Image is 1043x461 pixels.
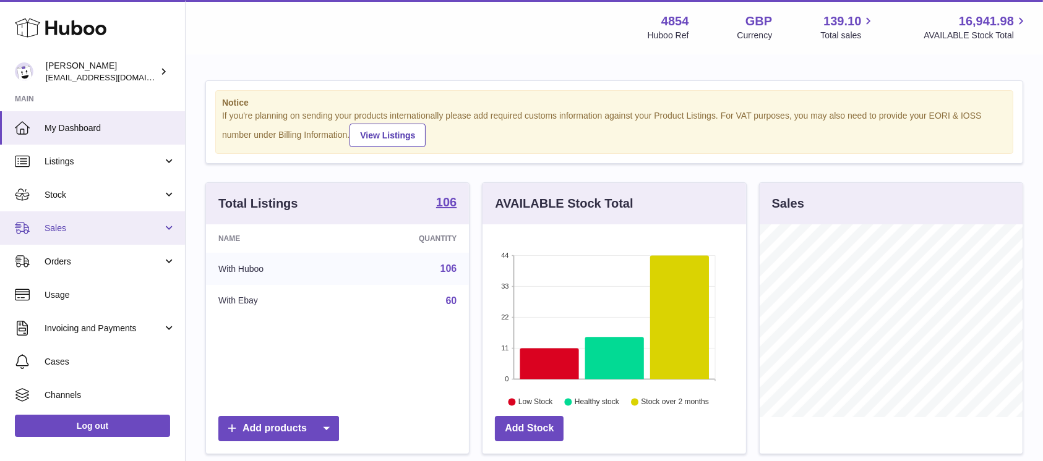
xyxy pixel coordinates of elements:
[350,124,426,147] a: View Listings
[436,196,457,211] a: 106
[661,13,689,30] strong: 4854
[206,253,345,285] td: With Huboo
[575,397,620,406] text: Healthy stock
[495,416,564,441] a: Add Stock
[45,289,176,301] span: Usage
[436,196,457,208] strong: 106
[495,195,633,212] h3: AVAILABLE Stock Total
[206,285,345,317] td: With Ebay
[446,295,457,306] a: 60
[502,282,509,290] text: 33
[820,30,875,41] span: Total sales
[505,375,509,383] text: 0
[15,62,33,81] img: jimleo21@yahoo.gr
[45,156,163,167] span: Listings
[45,256,163,268] span: Orders
[642,397,709,406] text: Stock over 2 months
[45,323,163,334] span: Invoicing and Payments
[222,97,1007,109] strong: Notice
[648,30,689,41] div: Huboo Ref
[15,415,170,437] a: Log out
[206,224,345,253] th: Name
[45,356,176,368] span: Cases
[218,416,339,441] a: Add products
[45,122,176,134] span: My Dashboard
[745,13,772,30] strong: GBP
[502,252,509,259] text: 44
[46,60,157,83] div: [PERSON_NAME]
[772,195,804,212] h3: Sales
[518,397,553,406] text: Low Stock
[218,195,298,212] h3: Total Listings
[820,13,875,41] a: 139.10 Total sales
[440,263,457,274] a: 106
[222,110,1007,147] div: If you're planning on sending your products internationally please add required customs informati...
[502,344,509,352] text: 11
[45,389,176,401] span: Channels
[345,224,469,253] th: Quantity
[737,30,773,41] div: Currency
[924,30,1028,41] span: AVAILABLE Stock Total
[45,222,163,234] span: Sales
[823,13,861,30] span: 139.10
[502,313,509,321] text: 22
[45,189,163,201] span: Stock
[959,13,1014,30] span: 16,941.98
[924,13,1028,41] a: 16,941.98 AVAILABLE Stock Total
[46,72,182,82] span: [EMAIL_ADDRESS][DOMAIN_NAME]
